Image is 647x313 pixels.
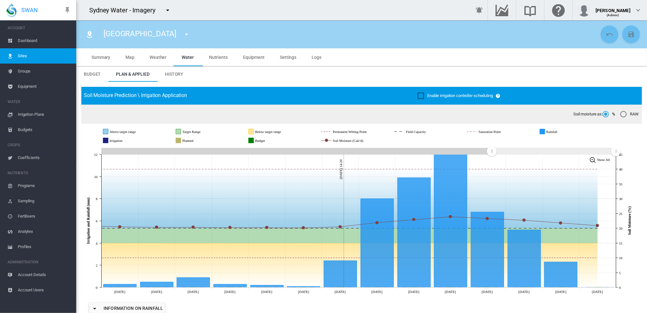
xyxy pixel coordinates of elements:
tspan: [DATE] [187,290,199,294]
tspan: 10 [619,256,623,260]
circle: Soil Moisture (Calc'd) Tue 12 Aug, 2025 20.5 [118,226,121,228]
g: Rainfall Fri 15 Aug, 2025 0.3 [214,284,247,288]
circle: Soil Moisture (Calc'd) Sun 24 Aug, 2025 21.8 [559,222,562,224]
g: Below target range [249,129,306,135]
g: Rainfall Tue 19 Aug, 2025 8 [361,199,394,288]
span: Irrigation Plans [18,107,71,122]
md-radio-button: % [603,111,615,117]
g: Zoom chart using cursor arrows [610,146,622,157]
md-icon: icon-undo [606,31,613,38]
tspan: 0 [96,286,98,289]
g: Rainfall [540,129,577,135]
tspan: [DATE] 14:20 [339,159,343,179]
g: Rainfall Wed 20 Aug, 2025 9.9 [398,178,431,288]
span: Analytes [18,224,71,239]
span: Dashboard [18,33,71,48]
circle: Soil Moisture (Calc'd) Wed 13 Aug, 2025 20.3 [155,226,158,228]
span: Soil Moisture Prediction \ Irrigation Application [84,92,187,98]
g: Irrigation [103,138,143,143]
tspan: [DATE] [592,290,603,294]
rect: Zoom chart using cursor arrows [492,148,616,155]
circle: Soil Moisture (Calc'd) Thu 14 Aug, 2025 20.3 [192,226,194,228]
tspan: [DATE] [224,290,235,294]
span: Equipment [243,55,265,60]
span: (Admin) [607,13,619,17]
md-icon: icon-menu-down [164,6,172,14]
tspan: 12 [94,153,98,156]
circle: Soil Moisture (Calc'd) Sat 23 Aug, 2025 22.7 [523,219,525,221]
g: Target Range [176,129,223,135]
span: Nutrients [209,55,228,60]
button: Cancel Changes [601,25,618,43]
circle: Soil Moisture (Calc'd) Mon 25 Aug, 2025 20.9 [596,224,599,227]
span: Water [182,55,194,60]
tspan: 25 [619,212,623,216]
g: Rainfall Wed 13 Aug, 2025 0.5 [140,282,173,288]
tspan: [DATE] [555,290,566,294]
md-icon: icon-map-marker-radius [86,31,93,38]
tspan: 10 [94,175,98,179]
span: Budgets [18,122,71,137]
button: icon-menu-down [180,28,193,41]
g: Rainfall Sun 24 Aug, 2025 2.3 [544,262,577,288]
span: Account Users [18,282,71,298]
span: Programs [18,178,71,193]
span: ADMINISTRATION [8,257,71,267]
div: Sydney Water - Imagery [89,6,161,15]
tspan: 30 [619,197,623,201]
tspan: Irrigation and Rainfall (mm) [86,198,91,244]
tspan: [DATE] [482,290,493,294]
tspan: [DATE] [151,290,162,294]
g: Permanent Wilting Point [321,129,392,135]
g: Rainfall Sat 16 Aug, 2025 0.2 [251,285,284,288]
span: Summary [91,55,110,60]
tspan: [DATE] [334,290,346,294]
g: Rainfall Mon 18 Aug, 2025 2.4 [324,261,357,288]
md-icon: icon-pin [64,6,71,14]
tspan: 35 [619,182,623,186]
span: [GEOGRAPHIC_DATA] [104,29,176,38]
g: Rainfall Thu 21 Aug, 2025 12 [434,155,467,288]
tspan: 8 [96,197,98,201]
button: Save Changes [622,25,640,43]
span: History [165,72,183,77]
g: Above target range [103,129,161,135]
span: Plan & Applied [116,72,150,77]
g: Rainfall Sun 17 Aug, 2025 0.1 [287,287,320,288]
tspan: [DATE] [518,290,529,294]
circle: Soil Moisture (Calc'd) Sun 17 Aug, 2025 20.1 [302,226,305,229]
tspan: [DATE] [408,290,419,294]
md-checkbox: Enable irrigation controller scheduling [418,93,493,99]
g: Rainfall Thu 14 Aug, 2025 0.9 [177,278,210,288]
md-icon: icon-menu-down [183,31,190,38]
button: icon-bell-ring [473,4,486,17]
button: icon-menu-down [161,4,174,17]
tspan: Show All [597,158,610,162]
span: NUTRIENTS [8,168,71,178]
tspan: 20 [619,226,623,230]
button: Click to go to list of Sites [83,28,96,41]
tspan: 2 [96,263,98,267]
g: Field Capacity [394,129,448,135]
g: Saturation Point [467,129,524,135]
span: CROPS [8,140,71,150]
tspan: 40 [619,167,623,171]
img: SWAN-Landscape-Logo-Colour-drop.png [6,3,17,17]
span: Fertilisers [18,209,71,224]
circle: Soil Moisture (Calc'd) Tue 19 Aug, 2025 21.9 [376,221,378,224]
circle: Soil Moisture (Calc'd) Fri 22 Aug, 2025 23.3 [486,217,489,220]
tspan: 45 [619,153,623,156]
circle: Soil Moisture (Calc'd) Fri 15 Aug, 2025 20.2 [229,226,231,229]
circle: Soil Moisture (Calc'd) Thu 21 Aug, 2025 23.9 [449,215,452,218]
md-icon: Click here for help [551,6,566,14]
tspan: 5 [619,271,621,275]
span: Budget [84,72,101,77]
img: profile.jpg [578,4,590,17]
span: Coefficients [18,150,71,165]
tspan: [DATE] [445,290,456,294]
tspan: [DATE] [114,290,125,294]
span: Logs [312,55,321,60]
g: Rainfall Tue 12 Aug, 2025 0.3 [104,284,137,288]
tspan: [DATE] [371,290,382,294]
span: Account Details [18,267,71,282]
